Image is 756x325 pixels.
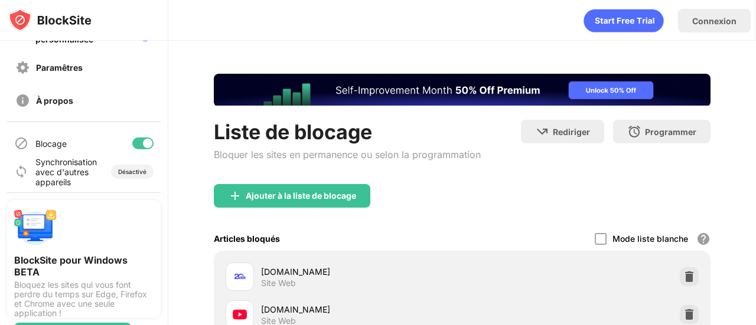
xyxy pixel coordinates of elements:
[233,270,247,284] img: favicons
[645,127,696,137] div: Programmer
[261,303,462,316] div: [DOMAIN_NAME]
[15,60,30,75] img: settings-off.svg
[261,265,462,278] div: [DOMAIN_NAME]
[14,207,57,250] img: push-desktop.svg
[692,16,737,26] div: Connexion
[233,307,247,321] img: favicons
[553,127,590,137] div: Rediriger
[35,157,96,187] div: Synchronisation avec d'autres appareils
[214,74,711,106] iframe: Banner
[14,165,28,179] img: sync-icon.svg
[214,234,280,244] div: Articles bloqués
[35,139,67,149] div: Blocage
[36,63,83,73] div: Paramêtres
[214,149,481,160] div: Bloquer les sites en permanence ou selon la programmation
[15,93,30,108] img: about-off.svg
[8,8,92,32] img: logo-blocksite.svg
[612,234,688,244] div: Mode liste blanche
[118,168,146,175] div: Désactivé
[246,191,356,201] div: Ajouter à la liste de blocage
[14,280,154,318] div: Bloquez les sites qui vous font perdre du temps sur Edge, Firefox et Chrome avec une seule applic...
[14,136,28,150] img: blocking-icon.svg
[14,254,154,278] div: BlockSite pour Windows BETA
[214,120,481,144] div: Liste de blocage
[584,9,664,32] div: animation
[36,96,73,106] div: À propos
[261,278,296,288] div: Site Web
